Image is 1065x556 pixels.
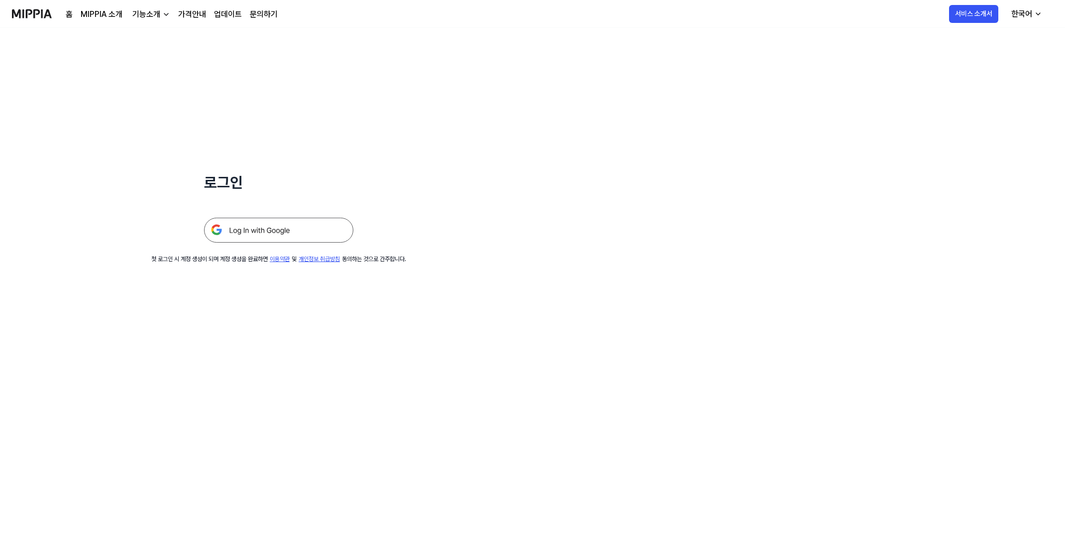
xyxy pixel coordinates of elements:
div: 기능소개 [130,8,162,20]
a: 가격안내 [178,8,206,20]
img: 구글 로그인 버튼 [204,218,353,243]
h1: 로그인 [204,171,353,194]
img: down [162,10,170,18]
a: MIPPIA 소개 [81,8,122,20]
div: 한국어 [1009,8,1034,20]
button: 한국어 [1003,4,1048,24]
a: 홈 [66,8,73,20]
a: 이용약관 [270,256,290,263]
div: 첫 로그인 시 계정 생성이 되며 계정 생성을 완료하면 및 동의하는 것으로 간주합니다. [151,255,406,264]
a: 개인정보 취급방침 [299,256,340,263]
button: 기능소개 [130,8,170,20]
a: 업데이트 [214,8,242,20]
a: 문의하기 [250,8,278,20]
button: 서비스 소개서 [949,5,998,23]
